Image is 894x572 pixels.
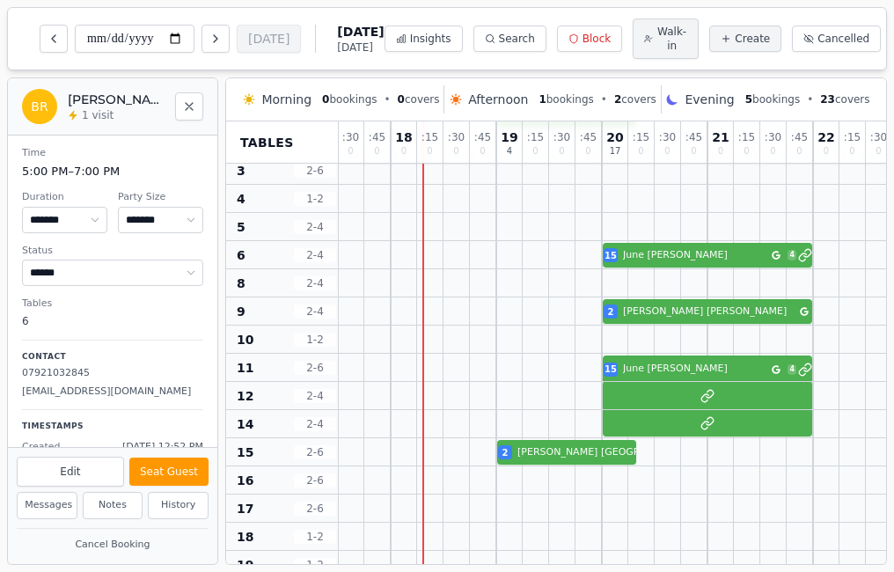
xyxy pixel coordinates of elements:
[712,131,729,143] span: 21
[122,440,203,455] span: [DATE] 12:52 PM
[294,389,336,403] span: 2 - 4
[17,534,209,556] button: Cancel Booking
[583,32,611,46] span: Block
[129,458,209,486] button: Seat Guest
[744,147,749,156] span: 0
[237,303,245,320] span: 9
[294,445,336,459] span: 2 - 6
[294,361,336,375] span: 2 - 6
[499,32,535,46] span: Search
[527,132,544,143] span: : 15
[237,500,253,517] span: 17
[633,132,649,143] span: : 15
[539,93,546,106] span: 1
[788,364,796,375] span: 4
[623,304,796,319] span: [PERSON_NAME] [PERSON_NAME]
[237,331,253,348] span: 10
[605,249,617,262] span: 15
[792,26,881,52] button: Cancelled
[395,131,412,143] span: 18
[468,91,528,108] span: Afternoon
[501,131,517,143] span: 19
[824,147,829,156] span: 0
[237,162,245,180] span: 3
[685,132,702,143] span: : 45
[237,415,253,433] span: 14
[453,147,458,156] span: 0
[817,131,834,143] span: 22
[738,132,755,143] span: : 15
[22,313,203,329] dd: 6
[473,26,546,52] button: Search
[807,92,813,106] span: •
[656,25,687,53] span: Walk-in
[614,93,621,106] span: 2
[240,134,294,151] span: Tables
[294,248,336,262] span: 2 - 4
[237,387,253,405] span: 12
[374,147,379,156] span: 0
[553,132,570,143] span: : 30
[817,32,869,46] span: Cancelled
[410,32,451,46] span: Insights
[685,91,734,108] span: Evening
[369,132,385,143] span: : 45
[614,92,656,106] span: covers
[237,444,253,461] span: 15
[870,132,887,143] span: : 30
[532,147,538,156] span: 0
[118,190,203,205] dt: Party Size
[610,147,621,156] span: 17
[791,132,808,143] span: : 45
[788,250,796,260] span: 4
[448,132,465,143] span: : 30
[401,147,407,156] span: 0
[772,251,780,260] svg: Google booking
[294,220,336,234] span: 2 - 4
[22,244,203,259] dt: Status
[22,297,203,312] dt: Tables
[421,132,438,143] span: : 15
[517,445,703,460] span: [PERSON_NAME] [GEOGRAPHIC_DATA]
[337,40,384,55] span: [DATE]
[718,147,723,156] span: 0
[820,93,835,106] span: 23
[638,147,643,156] span: 0
[22,421,203,433] p: Timestamps
[294,558,336,572] span: 1 - 2
[745,93,752,106] span: 5
[322,93,329,106] span: 0
[294,333,336,347] span: 1 - 2
[294,192,336,206] span: 1 - 2
[40,25,68,53] button: Previous day
[735,32,770,46] span: Create
[605,363,617,376] span: 15
[22,146,203,161] dt: Time
[82,108,114,122] span: 1 visit
[17,492,77,519] button: Messages
[237,190,245,208] span: 4
[294,417,336,431] span: 2 - 4
[237,359,253,377] span: 11
[22,190,107,205] dt: Duration
[22,89,57,124] div: BR
[237,246,245,264] span: 6
[322,92,377,106] span: bookings
[765,132,781,143] span: : 30
[559,147,564,156] span: 0
[623,248,768,263] span: June [PERSON_NAME]
[237,25,301,53] button: [DATE]
[342,132,359,143] span: : 30
[337,23,384,40] span: [DATE]
[606,131,623,143] span: 20
[385,92,391,106] span: •
[294,502,336,516] span: 2 - 6
[148,492,209,519] button: History
[294,473,336,488] span: 2 - 6
[83,492,143,519] button: Notes
[398,93,405,106] span: 0
[745,92,800,106] span: bookings
[294,530,336,544] span: 1 - 2
[507,147,512,156] span: 4
[664,147,670,156] span: 0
